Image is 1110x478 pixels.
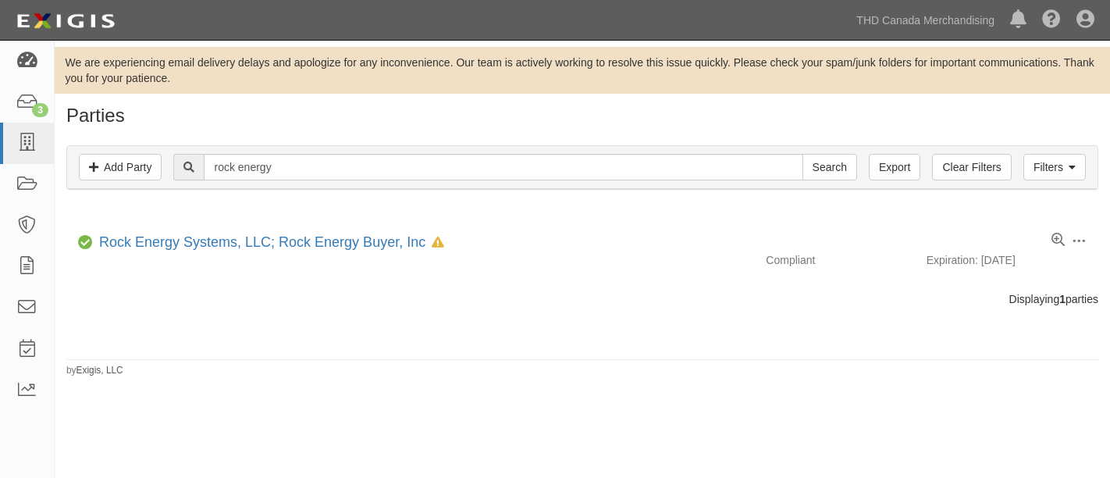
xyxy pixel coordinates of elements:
i: Compliant [78,237,93,248]
div: Expiration: [DATE] [927,252,1098,268]
small: by [66,364,123,377]
a: View results summary [1051,233,1065,248]
b: 1 [1059,293,1066,305]
h1: Parties [66,105,1098,126]
div: Rock Energy Systems, LLC; Rock Energy Buyer, Inc [93,233,444,253]
div: Compliant [754,252,926,268]
a: Export [869,154,920,180]
div: We are experiencing email delivery delays and apologize for any inconvenience. Our team is active... [55,55,1110,86]
i: In Default since 03/29/2025 [432,237,444,248]
a: Exigis, LLC [76,365,123,376]
a: Add Party [79,154,162,180]
a: Rock Energy Systems, LLC; Rock Energy Buyer, Inc [99,234,425,250]
a: Clear Filters [932,154,1011,180]
a: THD Canada Merchandising [849,5,1002,36]
i: Help Center - Complianz [1042,11,1061,30]
div: 3 [32,103,48,117]
a: Filters [1023,154,1086,180]
input: Search [802,154,857,180]
input: Search [204,154,802,180]
img: logo-5460c22ac91f19d4615b14bd174203de0afe785f0fc80cf4dbbc73dc1793850b.png [12,7,119,35]
div: Displaying parties [55,291,1110,307]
